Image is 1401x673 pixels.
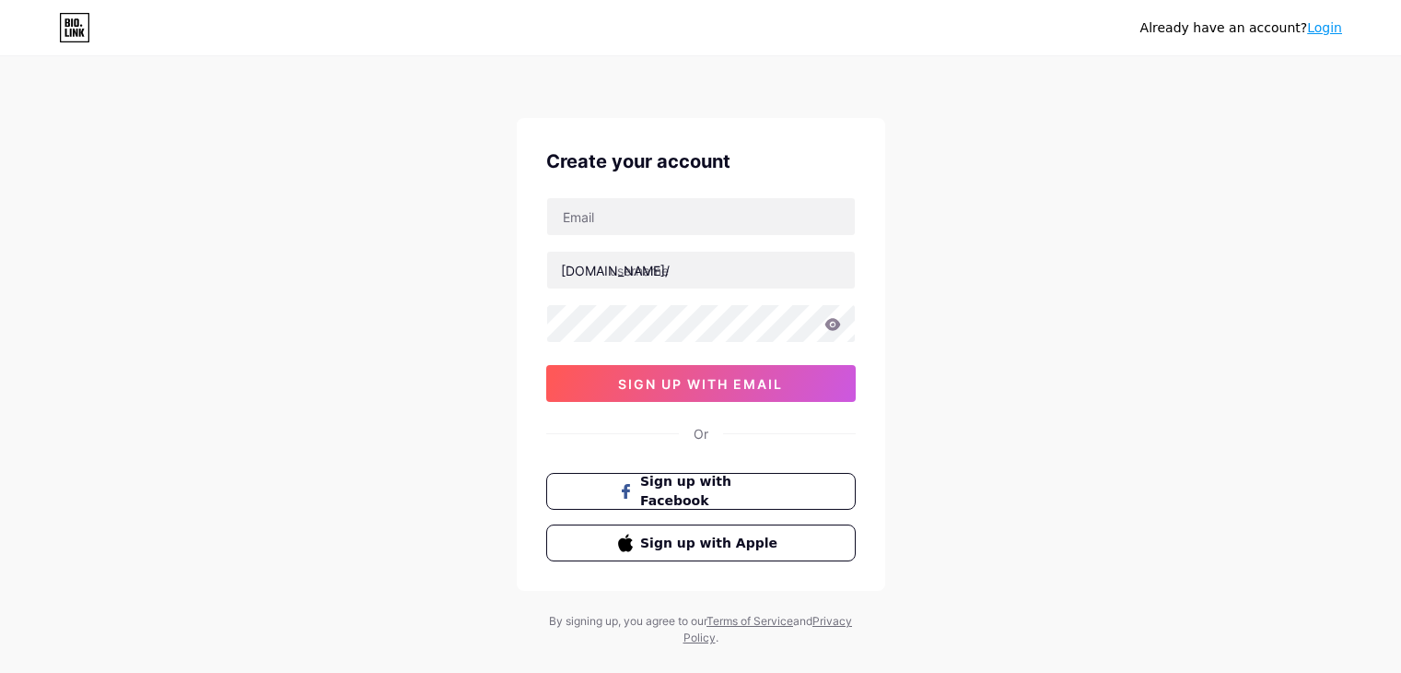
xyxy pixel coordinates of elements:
div: Or [694,424,708,443]
button: Sign up with Facebook [546,473,856,510]
input: Email [547,198,855,235]
a: Login [1307,20,1342,35]
a: Terms of Service [706,614,793,628]
div: By signing up, you agree to our and . [544,613,858,646]
span: sign up with email [618,376,783,392]
div: Already have an account? [1140,18,1342,38]
span: Sign up with Apple [640,534,783,553]
span: Sign up with Facebook [640,472,783,511]
button: Sign up with Apple [546,525,856,561]
div: [DOMAIN_NAME]/ [561,261,670,280]
input: username [547,252,855,289]
div: Create your account [546,148,856,175]
button: sign up with email [546,365,856,402]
